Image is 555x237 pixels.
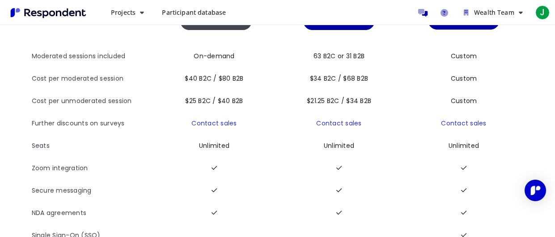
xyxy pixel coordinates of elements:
span: $34 B2C / $68 B2B [310,74,368,83]
span: Participant database [162,8,226,17]
a: Message participants [414,4,432,22]
span: $40 B2C / $80 B2B [185,74,243,83]
span: Wealth Team [474,8,514,17]
span: Custom [451,96,477,105]
th: Zoom integration [32,157,155,180]
button: Wealth Team [457,4,530,21]
span: Custom [451,74,477,83]
th: Cost per moderated session [32,68,155,90]
th: Cost per unmoderated session [32,90,155,112]
th: Further discounts on surveys [32,112,155,135]
button: Projects [104,4,151,21]
span: J [535,5,550,20]
div: Open Intercom Messenger [525,180,546,201]
th: Moderated sessions included [32,45,155,68]
span: Unlimited [199,141,229,150]
a: Contact sales [441,119,486,128]
span: On-demand [194,52,234,60]
th: Seats [32,135,155,157]
span: $21.25 B2C / $34 B2B [307,96,371,105]
a: Participant database [155,4,233,21]
span: Custom [451,52,477,60]
span: Projects [111,8,136,17]
span: $25 B2C / $40 B2B [185,96,243,105]
button: J [534,4,551,21]
th: Secure messaging [32,180,155,202]
th: NDA agreements [32,202,155,224]
span: Unlimited [324,141,354,150]
span: 63 B2C or 31 B2B [314,52,364,60]
img: Respondent [7,5,89,20]
a: Help and support [435,4,453,22]
a: Contact sales [191,119,237,128]
span: Unlimited [449,141,479,150]
a: Contact sales [316,119,361,128]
